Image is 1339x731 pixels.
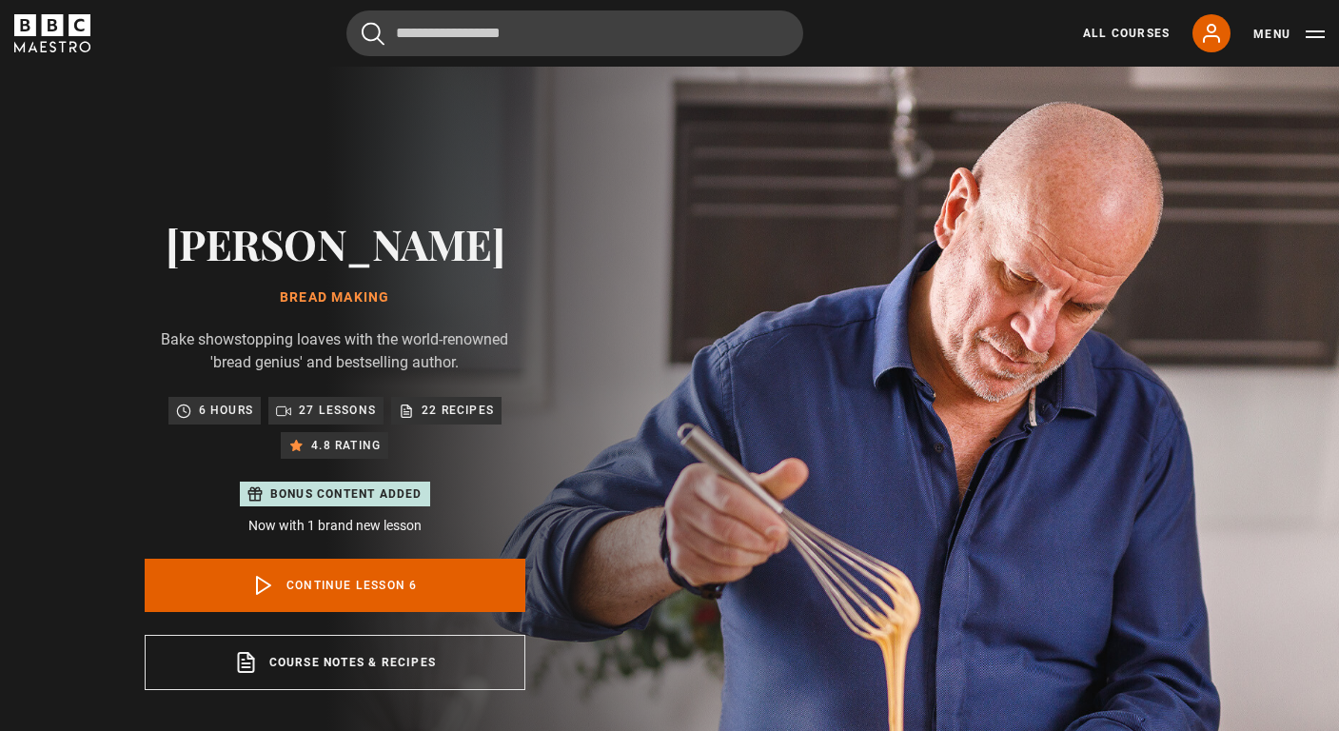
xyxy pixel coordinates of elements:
p: Now with 1 brand new lesson [145,516,525,536]
h2: [PERSON_NAME] [145,219,525,267]
p: 22 recipes [422,401,494,420]
p: Bake showstopping loaves with the world-renowned 'bread genius' and bestselling author. [145,328,525,374]
button: Submit the search query [362,22,384,46]
a: All Courses [1083,25,1170,42]
p: Bonus content added [270,485,423,503]
p: 4.8 rating [311,436,381,455]
p: 27 lessons [299,401,376,420]
svg: BBC Maestro [14,14,90,52]
p: 6 hours [199,401,253,420]
a: Course notes & recipes [145,635,525,690]
h1: Bread Making [145,290,525,306]
input: Search [346,10,803,56]
button: Toggle navigation [1253,25,1325,44]
a: Continue lesson 6 [145,559,525,612]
